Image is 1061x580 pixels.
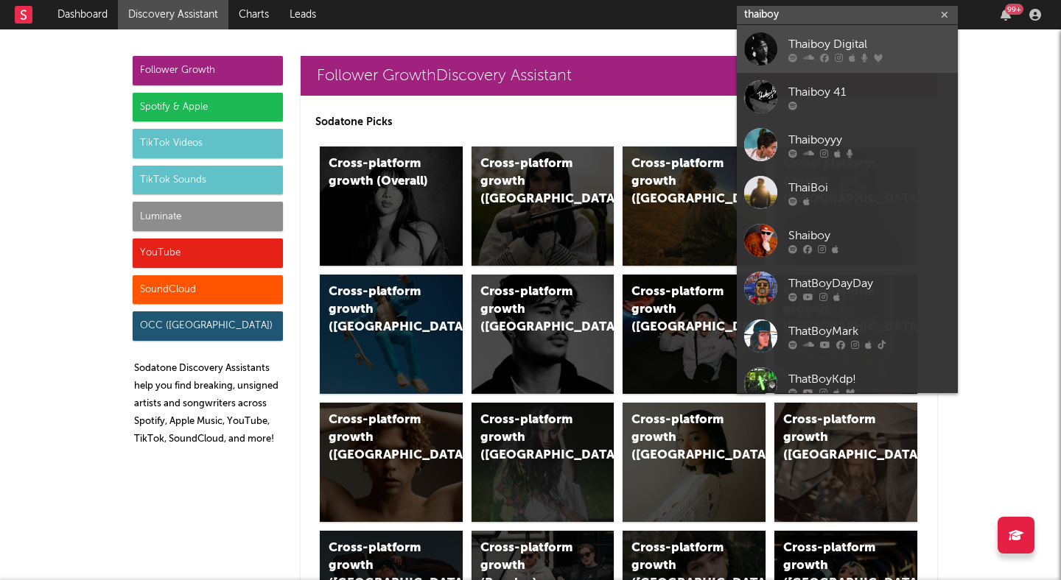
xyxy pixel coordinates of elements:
[133,166,283,195] div: TikTok Sounds
[788,83,950,101] div: Thaiboy 41
[472,146,614,266] a: Cross-platform growth ([GEOGRAPHIC_DATA])
[472,403,614,522] a: Cross-platform growth ([GEOGRAPHIC_DATA])
[134,360,283,448] p: Sodatone Discovery Assistants help you find breaking, unsigned artists and songwriters across Spo...
[788,35,950,53] div: Thaiboy Digital
[320,146,463,266] a: Cross-platform growth (Overall)
[783,411,883,464] div: Cross-platform growth ([GEOGRAPHIC_DATA])
[329,283,429,336] div: Cross-platform growth ([GEOGRAPHIC_DATA])
[480,283,581,336] div: Cross-platform growth ([GEOGRAPHIC_DATA])
[788,131,950,149] div: Thaiboyyy
[320,403,463,522] a: Cross-platform growth ([GEOGRAPHIC_DATA])
[737,169,958,216] a: ThaiBoi
[133,202,283,231] div: Luminate
[1005,4,1023,15] div: 99 +
[788,227,950,244] div: Shaiboy
[623,403,766,522] a: Cross-platform growth ([GEOGRAPHIC_DATA])
[737,121,958,169] a: Thaiboyyy
[631,155,732,208] div: Cross-platform growth ([GEOGRAPHIC_DATA])
[1001,9,1011,21] button: 99+
[623,275,766,394] a: Cross-platform growth ([GEOGRAPHIC_DATA]/GSA)
[133,311,283,341] div: OCC ([GEOGRAPHIC_DATA])
[788,275,950,292] div: ThatBoyDayDay
[774,403,917,522] a: Cross-platform growth ([GEOGRAPHIC_DATA])
[737,312,958,360] a: ThatBoyMark
[737,360,958,408] a: ThatBoyKdp!
[788,179,950,197] div: ThaiBoi
[329,411,429,464] div: Cross-platform growth ([GEOGRAPHIC_DATA])
[631,411,732,464] div: Cross-platform growth ([GEOGRAPHIC_DATA])
[301,56,937,96] a: Follower GrowthDiscovery Assistant
[133,275,283,305] div: SoundCloud
[737,264,958,312] a: ThatBoyDayDay
[315,113,922,131] p: Sodatone Picks
[737,6,958,24] input: Search for artists
[133,238,283,268] div: YouTube
[788,322,950,340] div: ThatBoyMark
[480,411,581,464] div: Cross-platform growth ([GEOGRAPHIC_DATA])
[329,155,429,191] div: Cross-platform growth (Overall)
[133,129,283,158] div: TikTok Videos
[737,25,958,73] a: Thaiboy Digital
[737,73,958,121] a: Thaiboy 41
[788,370,950,388] div: ThatBoyKdp!
[631,283,732,336] div: Cross-platform growth ([GEOGRAPHIC_DATA]/GSA)
[133,56,283,85] div: Follower Growth
[737,216,958,264] a: Shaiboy
[480,155,581,208] div: Cross-platform growth ([GEOGRAPHIC_DATA])
[133,93,283,122] div: Spotify & Apple
[320,275,463,394] a: Cross-platform growth ([GEOGRAPHIC_DATA])
[623,146,766,266] a: Cross-platform growth ([GEOGRAPHIC_DATA])
[472,275,614,394] a: Cross-platform growth ([GEOGRAPHIC_DATA])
